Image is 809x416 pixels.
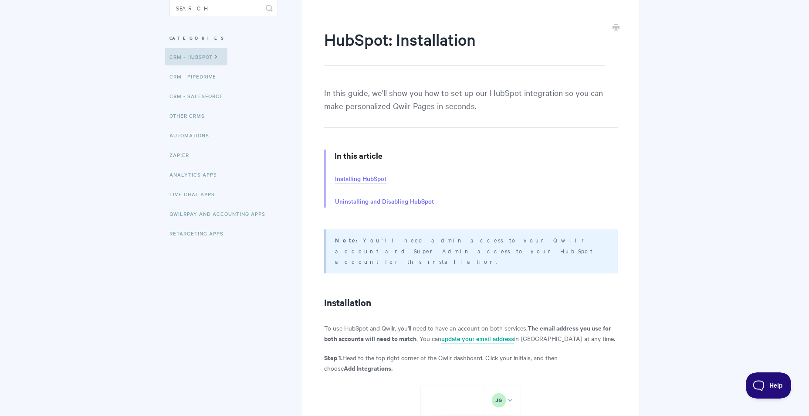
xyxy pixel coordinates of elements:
[169,205,272,222] a: QwilrPay and Accounting Apps
[324,28,604,66] h1: HubSpot: Installation
[335,197,434,206] a: Uninstalling and Disabling HubSpot
[324,352,617,373] p: Head to the top right corner of the Qwilr dashboard. Click your initials, and then choose
[335,236,363,244] strong: Note:
[169,146,196,164] a: Zapier
[613,23,619,33] a: Print this Article
[324,323,617,344] p: To use HubSpot and Qwilr, you'll need to have an account on both services. . You can in [GEOGRAPH...
[169,225,230,242] a: Retargeting Apps
[746,372,792,399] iframe: Toggle Customer Support
[335,174,386,184] a: Installing HubSpot
[169,30,278,46] h3: Categories
[169,166,223,183] a: Analytics Apps
[324,295,617,309] h2: Installation
[165,48,227,65] a: CRM - HubSpot
[335,235,606,266] p: You'll need admin access to your Qwilr account and Super Admin access to your HubSpot account for...
[344,363,393,372] strong: Add Integrations.
[335,150,617,162] h3: In this article
[441,334,514,344] a: update your email address
[169,185,221,203] a: Live Chat Apps
[324,353,342,362] strong: Step 1.
[169,87,230,105] a: CRM - Salesforce
[169,107,211,124] a: Other CRMs
[324,86,617,128] p: In this guide, we'll show you how to set up our HubSpot integration so you can make personalized ...
[169,68,223,85] a: CRM - Pipedrive
[169,126,216,144] a: Automations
